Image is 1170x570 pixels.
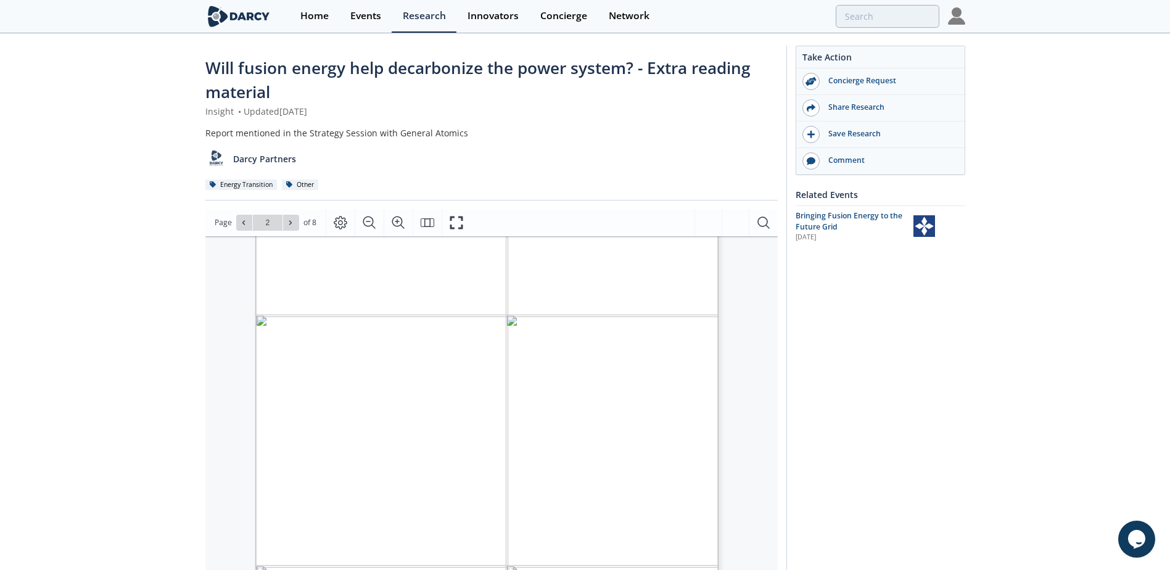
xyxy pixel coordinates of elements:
iframe: chat widget [1118,521,1158,558]
div: Take Action [796,51,965,68]
span: • [236,105,244,117]
div: [DATE] [796,233,905,242]
div: Insight Updated [DATE] [205,105,778,118]
div: Related Events [796,184,965,205]
a: Bringing Fusion Energy to the Future Grid [DATE] General Atomics [796,210,965,243]
div: Save Research [820,128,958,139]
span: Will fusion energy help decarbonize the power system? - Extra reading material [205,57,751,103]
div: Concierge Request [820,75,958,86]
div: Home [300,11,329,21]
div: Share Research [820,102,958,113]
img: General Atomics [913,215,935,237]
div: Energy Transition [205,180,278,191]
div: Research [403,11,446,21]
img: logo-wide.svg [205,6,273,27]
img: Profile [948,7,965,25]
input: Advanced Search [836,5,939,28]
span: Bringing Fusion Energy to the Future Grid [796,210,902,232]
div: Concierge [540,11,587,21]
p: Darcy Partners [233,152,296,165]
div: Events [350,11,381,21]
div: Innovators [468,11,519,21]
div: Other [282,180,319,191]
div: Comment [820,155,958,166]
div: Network [609,11,649,21]
div: Report mentioned in the Strategy Session with General Atomics [205,126,778,139]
